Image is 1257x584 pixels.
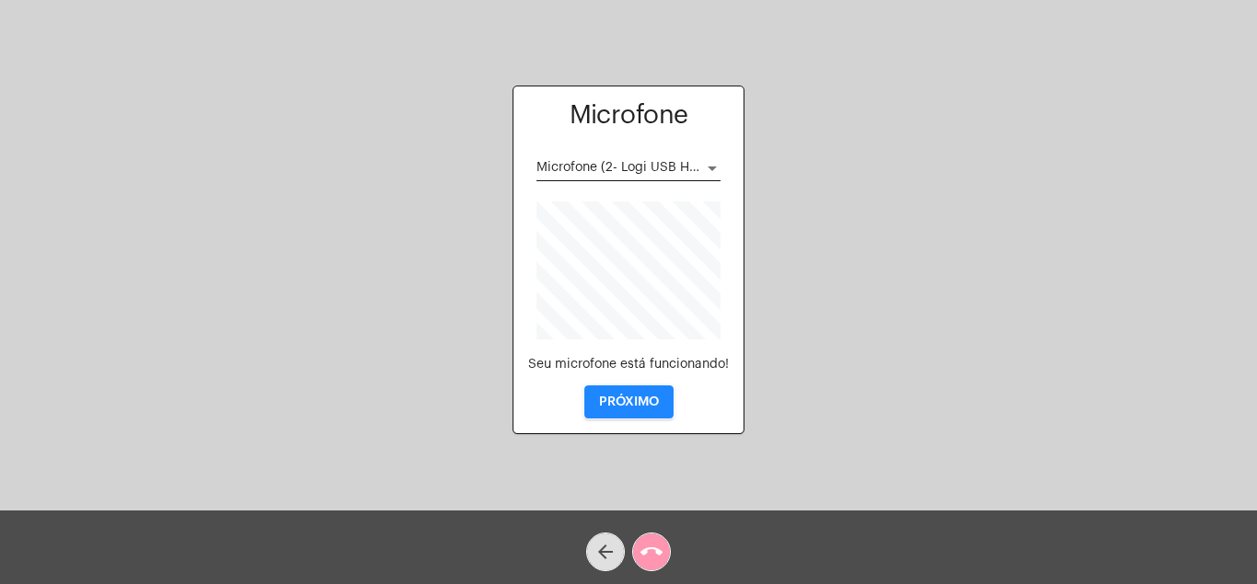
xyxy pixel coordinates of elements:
[640,541,663,563] mat-icon: call_end
[584,385,674,418] button: PRÓXIMO
[528,101,729,130] h1: Microfone
[528,358,729,372] div: Seu microfone está funcionando!
[536,161,735,174] span: Microfone (2- Logi USB Headset)
[599,395,659,408] span: PRÓXIMO
[594,541,617,563] mat-icon: arrow_back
